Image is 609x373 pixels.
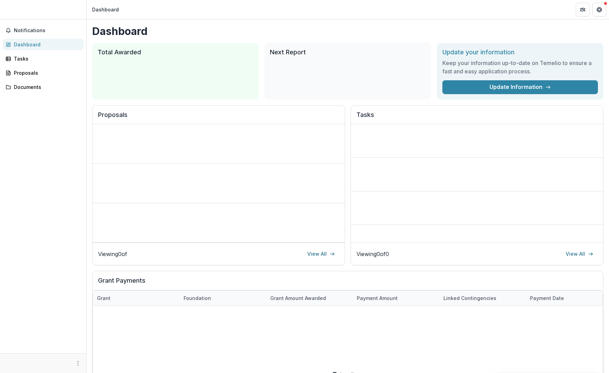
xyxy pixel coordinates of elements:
h2: Tasks [356,111,598,124]
div: Proposals [14,69,78,76]
a: View All [562,248,598,260]
a: Dashboard [3,39,83,50]
button: Partners [576,3,590,17]
div: Dashboard [14,41,78,48]
button: Get Help [592,3,606,17]
h2: Total Awarded [98,48,253,56]
div: Tasks [14,55,78,62]
button: Notifications [3,25,83,36]
a: Proposals [3,67,83,79]
a: Documents [3,81,83,93]
a: View All [303,248,339,260]
p: Viewing 0 of [98,250,127,258]
h2: Grant Payments [98,277,598,290]
p: Viewing 0 of 0 [356,250,389,258]
h2: Next Report [270,48,425,56]
a: Tasks [3,53,83,64]
span: Notifications [14,28,81,34]
h3: Keep your information up-to-date on Temelio to ensure a fast and easy application process. [442,59,598,75]
nav: breadcrumb [89,4,122,15]
div: Documents [14,83,78,91]
h2: Proposals [98,111,339,124]
h1: Dashboard [92,25,603,37]
button: More [74,359,82,367]
div: Dashboard [92,6,119,13]
a: Update Information [442,80,598,94]
h2: Update your information [442,48,598,56]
